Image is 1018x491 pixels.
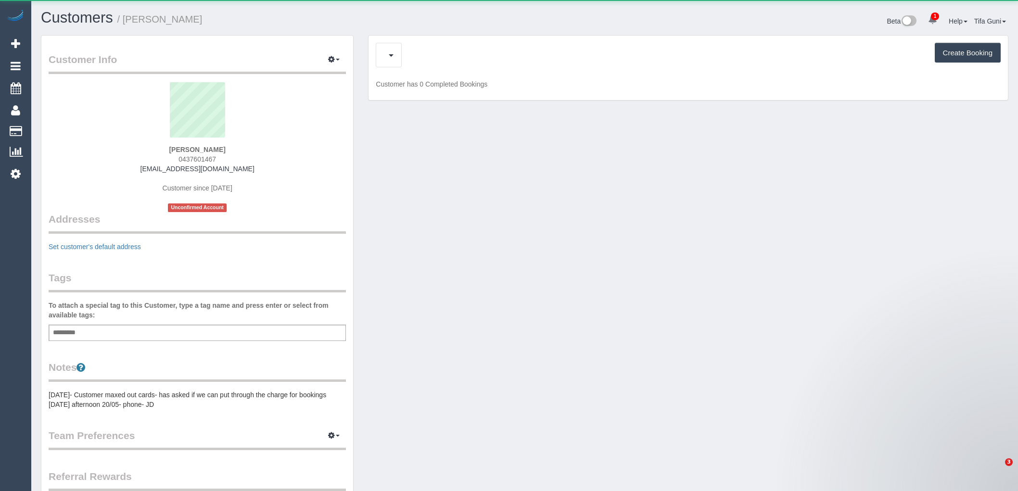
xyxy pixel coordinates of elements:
[49,301,346,320] label: To attach a special tag to this Customer, type a tag name and press enter or select from availabl...
[49,243,141,251] a: Set customer's default address
[169,146,225,153] strong: [PERSON_NAME]
[163,184,232,192] span: Customer since [DATE]
[949,17,967,25] a: Help
[974,17,1006,25] a: Tifa Guni
[41,9,113,26] a: Customers
[985,458,1008,481] iframe: Intercom live chat
[901,15,916,28] img: New interface
[49,469,346,491] legend: Referral Rewards
[1005,458,1013,466] span: 3
[49,390,346,409] pre: [DATE]- Customer maxed out cards- has asked if we can put through the charge for bookings [DATE] ...
[168,203,227,212] span: Unconfirmed Account
[117,14,203,25] small: / [PERSON_NAME]
[6,10,25,23] img: Automaid Logo
[140,165,254,173] a: [EMAIL_ADDRESS][DOMAIN_NAME]
[49,52,346,74] legend: Customer Info
[931,13,939,20] span: 1
[49,271,346,292] legend: Tags
[376,79,1001,89] p: Customer has 0 Completed Bookings
[49,360,346,382] legend: Notes
[923,10,942,31] a: 1
[935,43,1001,63] button: Create Booking
[178,155,216,163] span: 0437601467
[887,17,916,25] a: Beta
[49,428,346,450] legend: Team Preferences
